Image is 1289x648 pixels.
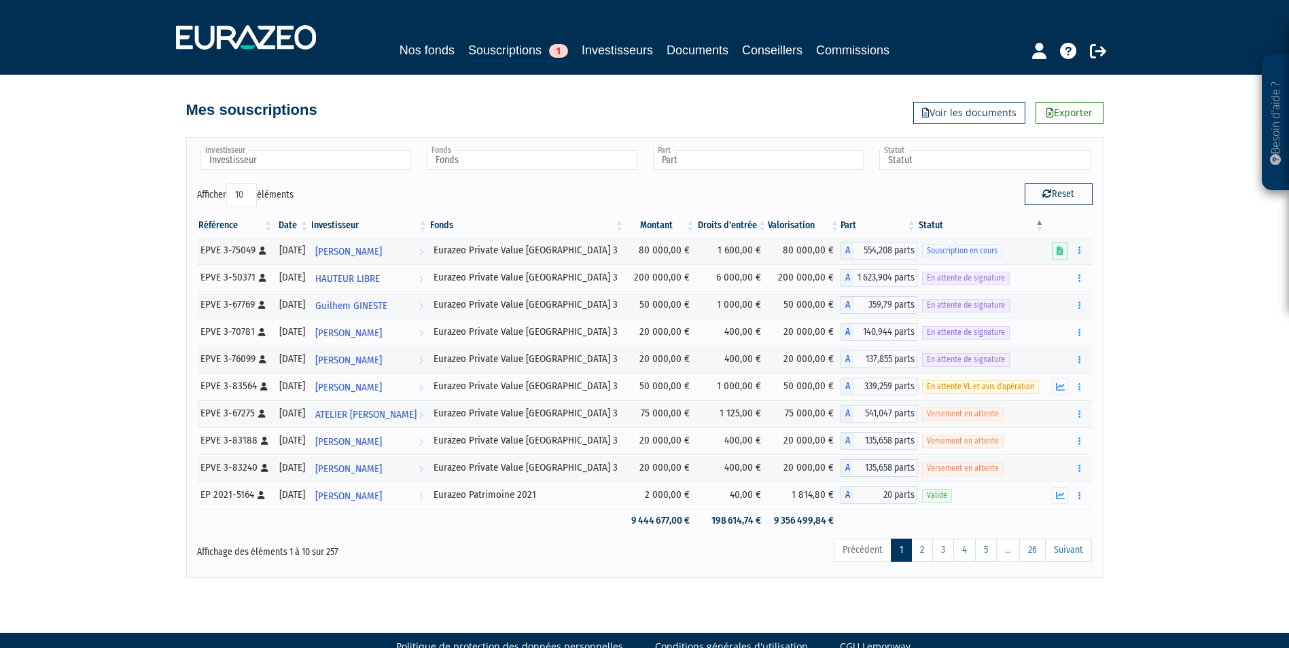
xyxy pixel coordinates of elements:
img: 1732889491-logotype_eurazeo_blanc_rvb.png [176,25,316,50]
span: Souscription en cours [922,245,1002,257]
span: ATELIER [PERSON_NAME] [315,402,417,427]
i: [Français] Personne physique [258,301,266,309]
td: 400,00 € [696,346,769,373]
a: 2 [911,539,933,562]
span: A [841,350,854,368]
a: 3 [932,539,954,562]
span: [PERSON_NAME] [315,429,382,454]
i: Voir l'investisseur [419,484,423,509]
span: A [841,486,854,504]
i: [Français] Personne physique [259,274,266,282]
div: A - Eurazeo Private Value Europe 3 [841,378,917,395]
span: A [841,296,854,314]
span: 541,047 parts [854,405,917,422]
span: [PERSON_NAME] [315,348,382,373]
span: [PERSON_NAME] [315,321,382,346]
span: En attente de signature [922,299,1010,312]
span: En attente VL et avis d'opération [922,380,1039,393]
span: [PERSON_NAME] [315,375,382,400]
span: 339,259 parts [854,378,917,395]
div: Eurazeo Patrimoine 2021 [434,488,620,502]
i: [Français] Personne physique [260,382,268,391]
span: A [841,242,854,259]
div: A - Eurazeo Private Value Europe 3 [841,350,917,368]
td: 9 444 677,00 € [625,509,696,533]
a: Guilhem GINESTE [310,291,429,319]
p: Besoin d'aide ? [1268,62,1284,184]
select: Afficheréléments [226,183,257,206]
a: [PERSON_NAME] [310,482,429,509]
a: [PERSON_NAME] [310,454,429,482]
div: [DATE] [279,243,305,257]
td: 20 000,00 € [625,319,696,346]
div: A - Eurazeo Private Value Europe 3 [841,323,917,341]
span: A [841,323,854,341]
td: 50 000,00 € [625,291,696,319]
a: Commissions [816,41,889,60]
td: 20 000,00 € [625,427,696,454]
td: 20 000,00 € [768,427,841,454]
div: Eurazeo Private Value [GEOGRAPHIC_DATA] 3 [434,406,620,420]
span: 135,658 parts [854,459,917,477]
i: Voir l'investisseur [419,429,423,454]
td: 1 814,80 € [768,482,841,509]
span: 140,944 parts [854,323,917,341]
div: EPVE 3-75049 [200,243,270,257]
th: Investisseur: activer pour trier la colonne par ordre croissant [310,214,429,237]
span: A [841,269,854,287]
div: Eurazeo Private Value [GEOGRAPHIC_DATA] 3 [434,298,620,312]
span: [PERSON_NAME] [315,456,382,482]
i: Voir l'investisseur [419,456,423,482]
a: Souscriptions1 [468,41,568,62]
div: [DATE] [279,433,305,448]
span: Guilhem GINESTE [315,293,387,319]
span: Versement en attente [922,435,1004,448]
div: EPVE 3-67275 [200,406,270,420]
div: EPVE 3-67769 [200,298,270,312]
div: [DATE] [279,352,305,366]
td: 200 000,00 € [768,264,841,291]
a: [PERSON_NAME] [310,237,429,264]
div: EPVE 3-83564 [200,379,270,393]
i: [Français] Personne physique [259,355,266,363]
span: 20 parts [854,486,917,504]
span: HAUTEUR LIBRE [315,266,380,291]
a: 5 [975,539,997,562]
th: Statut : activer pour trier la colonne par ordre d&eacute;croissant [917,214,1046,237]
a: [PERSON_NAME] [310,427,429,454]
a: 26 [1019,539,1046,562]
td: 50 000,00 € [768,291,841,319]
td: 50 000,00 € [625,373,696,400]
div: [DATE] [279,270,305,285]
th: Part: activer pour trier la colonne par ordre croissant [841,214,917,237]
td: 20 000,00 € [625,346,696,373]
i: [Français] Personne physique [258,410,266,418]
div: A - Eurazeo Private Value Europe 3 [841,269,917,287]
td: 1 125,00 € [696,400,769,427]
span: En attente de signature [922,326,1010,339]
a: 1 [891,539,912,562]
td: 200 000,00 € [625,264,696,291]
td: 400,00 € [696,427,769,454]
div: EPVE 3-70781 [200,325,270,339]
td: 6 000,00 € [696,264,769,291]
td: 20 000,00 € [768,454,841,482]
a: [PERSON_NAME] [310,373,429,400]
span: 135,658 parts [854,432,917,450]
i: [Français] Personne physique [261,437,268,445]
div: A - Eurazeo Private Value Europe 3 [841,432,917,450]
a: Voir les documents [913,102,1025,124]
div: EPVE 3-50371 [200,270,270,285]
a: Exporter [1036,102,1103,124]
td: 1 000,00 € [696,291,769,319]
a: [PERSON_NAME] [310,346,429,373]
td: 2 000,00 € [625,482,696,509]
span: 359,79 parts [854,296,917,314]
td: 75 000,00 € [768,400,841,427]
div: [DATE] [279,406,305,420]
td: 80 000,00 € [768,237,841,264]
a: Nos fonds [400,41,455,60]
a: Investisseurs [582,41,653,60]
span: Versement en attente [922,408,1004,420]
span: En attente de signature [922,353,1010,366]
